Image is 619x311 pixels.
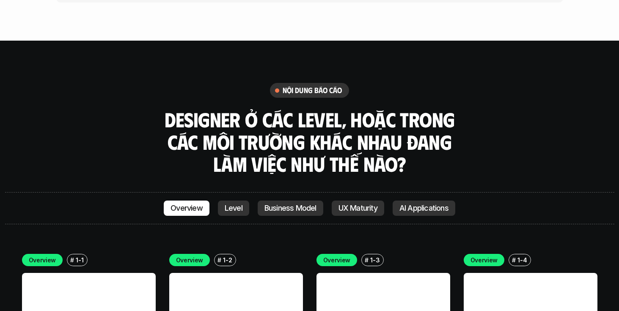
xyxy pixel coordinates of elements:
a: Overview [164,201,209,216]
p: Business Model [264,204,316,212]
h6: # [217,257,221,263]
h6: nội dung báo cáo [283,85,342,95]
p: 1-3 [370,256,380,264]
p: Overview [176,256,204,264]
h6: # [70,257,74,263]
p: 1-2 [223,256,232,264]
h3: Designer ở các level, hoặc trong các môi trường khác nhau đang làm việc như thế nào? [162,108,458,175]
p: Overview [323,256,351,264]
p: Overview [470,256,498,264]
p: Overview [171,204,203,212]
a: AI Applications [393,201,455,216]
h6: # [512,257,516,263]
p: UX Maturity [338,204,377,212]
a: Level [218,201,249,216]
a: Business Model [258,201,323,216]
p: 1-4 [517,256,527,264]
p: Overview [29,256,56,264]
h6: # [365,257,369,263]
p: Level [225,204,242,212]
a: UX Maturity [332,201,384,216]
p: AI Applications [399,204,448,212]
p: 1-1 [76,256,83,264]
